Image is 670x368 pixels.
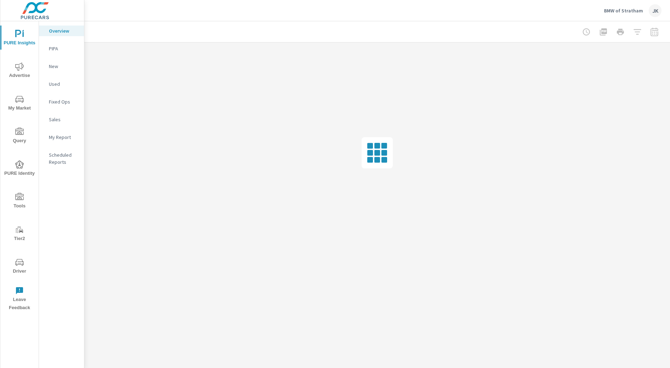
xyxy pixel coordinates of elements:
div: Used [39,79,84,89]
div: PIPA [39,43,84,54]
div: Sales [39,114,84,125]
div: nav menu [0,21,39,315]
p: BMW of Stratham [604,7,643,14]
p: Sales [49,116,78,123]
span: Tools [2,193,37,210]
p: My Report [49,134,78,141]
span: Driver [2,258,37,275]
p: Scheduled Reports [49,151,78,166]
div: Overview [39,26,84,36]
div: My Report [39,132,84,143]
span: Leave Feedback [2,286,37,312]
p: New [49,63,78,70]
div: Scheduled Reports [39,150,84,167]
div: Fixed Ops [39,96,84,107]
span: Tier2 [2,225,37,243]
p: Fixed Ops [49,98,78,105]
span: Advertise [2,62,37,80]
span: My Market [2,95,37,112]
div: JK [649,4,661,17]
div: New [39,61,84,72]
p: Used [49,80,78,88]
span: PURE Identity [2,160,37,178]
p: PIPA [49,45,78,52]
span: PURE Insights [2,30,37,47]
span: Query [2,128,37,145]
p: Overview [49,27,78,34]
